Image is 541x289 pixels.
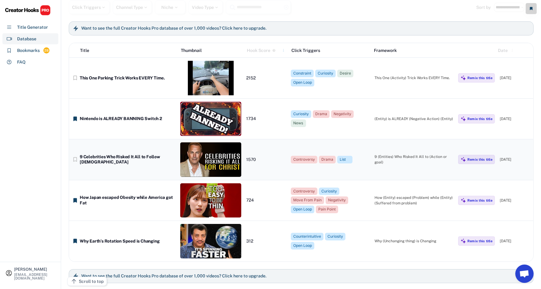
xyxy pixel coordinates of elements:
a: Bate-papo aberto [515,265,534,283]
button: bookmark [72,116,78,122]
div: Open Loop [293,207,312,212]
div: Niche [162,5,179,9]
div: [DATE] [500,75,530,81]
div: Date [498,47,508,54]
h6: Want to see the full Creator Hooks Pro database of over 1,000 videos? Click here to upgrade. [81,273,266,279]
button: bookmark_border [72,75,78,81]
div: Remix this title [467,117,492,121]
div: Counterintuitive [293,234,321,239]
div: Framework [374,47,451,54]
div: 312 [246,239,286,244]
div: [PERSON_NAME] [14,267,56,271]
div: How (Entity) escaped (Problem) while (Entity) (Suffered from problem) [375,195,453,206]
button: bookmark_border [72,156,78,163]
div: Click Triggers [72,5,106,9]
h6: Want to see the full Creator Hooks Pro database of over 1,000 videos? Click here to upgrade. [81,26,266,31]
div: Title [80,47,89,54]
div: Controversy [293,157,315,162]
img: thumbnail%20%2862%29.jpg [180,224,241,258]
div: Controversy [293,189,315,194]
div: Curiosity [293,112,309,117]
div: [DATE] [500,238,530,244]
img: thumbnail%20%2869%29.jpg [180,142,241,177]
div: 1570 [246,157,286,163]
div: Pain Point [318,207,336,212]
div: Negativity [328,198,346,203]
button: highlight_remove [283,5,289,10]
div: Open Loop [293,80,312,85]
div: [DATE] [500,116,530,122]
div: Why Earth’s Rotation Speed is Changing [80,239,175,244]
div: Remix this title [467,76,492,80]
div: Database [17,36,36,42]
div: Why (Unchanging thing) is Changing [375,238,453,244]
img: thumbnail%20%2851%29.jpg [180,183,241,218]
div: 1734 [246,116,286,122]
div: This One Parking Trick Works EVERY Time. [80,75,175,81]
div: Move From Pain [293,198,322,203]
img: MagicMajor%20%28Purple%29.svg [461,198,466,203]
div: How Japan escaped Obesity while America got Fat [80,195,175,206]
div: Remix this title [467,157,492,162]
div: Curiosity [318,71,333,76]
button: bookmark [72,197,78,203]
div: Thumbnail [181,47,242,54]
div: Video Type [192,5,219,9]
div: 724 [246,198,286,203]
div: Sort by [476,5,491,9]
div: 2152 [246,75,286,81]
div: (Entity) is ALREADY (Negative Action) (Entity) [375,116,453,122]
div: Hook Score [247,47,270,54]
div: Remix this title [467,198,492,203]
div: Constraint [293,71,311,76]
div: Remix this title [467,239,492,243]
div: 28 [43,48,49,53]
img: MagicMajor%20%28Purple%29.svg [461,157,466,162]
div: 9 (Entities) Who Risked It All to (Action or goal) [375,154,453,165]
img: MagicMajor%20%28Purple%29.svg [461,116,466,122]
div: List [340,157,350,162]
div: Open Loop [293,243,312,248]
div: This One (Activity) Trick Works EVERY Time. [375,75,453,81]
div: FAQ [17,59,26,65]
div: Scroll to top [79,278,104,285]
div: Desire [340,71,351,76]
div: [EMAIL_ADDRESS][DOMAIN_NAME] [14,273,56,280]
div: Nintendo is ALREADY BANNING Switch 2 [80,116,175,122]
div: News [293,121,304,126]
img: thumbnail%20%2836%29.jpg [180,102,241,136]
div: Channel Type [116,5,148,9]
img: MagicMajor%20%28Purple%29.svg [461,75,466,81]
div: [DATE] [500,157,530,162]
div: 9 Celebrities Who Risked It All to Follow [DEMOGRAPHIC_DATA] [80,154,175,165]
div: Curiosity [327,234,343,239]
div: Bookmarks [17,47,40,54]
div: Curiosity [321,189,337,194]
div: Negativity [334,112,351,117]
img: MagicMajor%20%28Purple%29.svg [461,238,466,244]
div: [DATE] [500,198,530,203]
div: Click Triggers [291,47,369,54]
div: Drama [315,112,327,117]
img: CHPRO%20Logo.svg [5,5,51,16]
button: bookmark [72,238,78,244]
img: thumbnail%20%2864%29.jpg [180,61,241,95]
div: Drama [321,157,333,162]
div: Title Generator [17,24,48,31]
